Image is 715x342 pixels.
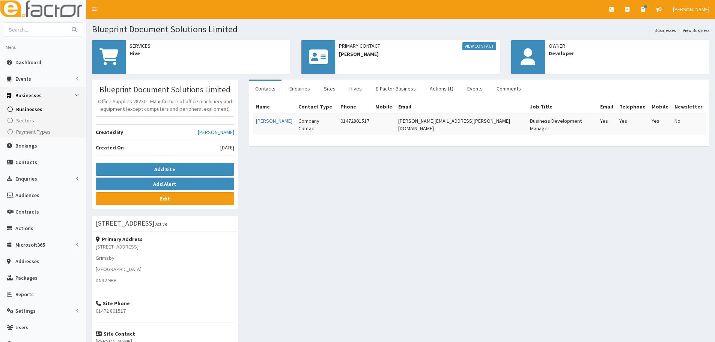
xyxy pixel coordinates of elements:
[2,126,86,137] a: Payment Types
[491,81,527,96] a: Comments
[295,100,337,114] th: Contact Type
[337,114,372,135] td: 01472801517
[96,129,123,136] b: Created By
[15,192,39,199] span: Audiences
[343,81,368,96] a: Hives
[15,258,39,265] span: Addresses
[655,27,676,33] a: Businesses
[2,115,86,126] a: Sectors
[616,114,649,135] td: Yes
[253,100,295,114] th: Name
[549,42,706,50] span: Owner
[15,142,37,149] span: Bookings
[96,265,234,273] p: [GEOGRAPHIC_DATA]
[673,6,709,13] span: [PERSON_NAME]
[249,81,281,96] a: Contacts
[154,166,175,173] b: Add Site
[676,27,709,33] li: View Business
[283,81,316,96] a: Enquiries
[318,81,342,96] a: Sites
[4,23,67,36] input: Search...
[96,236,143,243] strong: Primary Address
[462,42,496,50] a: View Contact
[395,100,527,114] th: Email
[15,92,42,99] span: Businesses
[671,114,706,135] td: No
[15,324,29,331] span: Users
[370,81,422,96] a: E-Factor Business
[96,85,234,94] h3: Blueprint Document Solutions Limited
[16,117,34,124] span: Sectors
[15,208,39,215] span: Contracts
[153,181,176,187] b: Add Alert
[2,104,86,115] a: Businesses
[16,128,51,135] span: Payment Types
[527,100,597,114] th: Job Title
[92,24,709,34] h1: Blueprint Document Solutions Limited
[15,75,31,82] span: Events
[15,175,37,182] span: Enquiries
[96,307,234,315] p: 01472 801517
[15,159,37,166] span: Contacts
[96,144,124,151] b: Created On
[372,100,395,114] th: Mobile
[96,243,234,250] p: [STREET_ADDRESS]
[96,192,234,205] a: Edit
[597,100,616,114] th: Email
[256,118,292,124] a: [PERSON_NAME]
[220,144,234,151] span: [DATE]
[96,254,234,262] p: Grimsby
[15,59,41,66] span: Dashboard
[96,277,234,284] p: DN32 9BB
[96,330,135,337] strong: Site Contact
[96,98,234,113] p: Office Supplies 28230 - Manufacture of office machinery and equipment (except computers and perip...
[424,81,459,96] a: Actions (1)
[96,300,130,307] strong: Site Phone
[649,100,671,114] th: Mobile
[198,128,234,136] a: [PERSON_NAME]
[15,291,34,298] span: Reports
[160,195,170,202] b: Edit
[295,114,337,135] td: Company Contact
[339,50,496,58] span: [PERSON_NAME]
[649,114,671,135] td: Yes
[339,42,496,50] span: Primary Contact
[671,100,706,114] th: Newsletter
[527,114,597,135] td: Business Development Manager
[96,220,154,227] h3: [STREET_ADDRESS]
[337,100,372,114] th: Phone
[549,50,706,57] span: Developer
[15,274,38,281] span: Packages
[16,106,42,113] span: Businesses
[155,221,167,227] small: Active
[129,50,286,57] span: Hive
[15,241,45,248] span: Microsoft365
[461,81,489,96] a: Events
[616,100,649,114] th: Telephone
[96,178,234,190] button: Add Alert
[395,114,527,135] td: [PERSON_NAME][EMAIL_ADDRESS][PERSON_NAME][DOMAIN_NAME]
[15,225,33,232] span: Actions
[597,114,616,135] td: Yes
[15,307,36,314] span: Settings
[129,42,286,50] span: Services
